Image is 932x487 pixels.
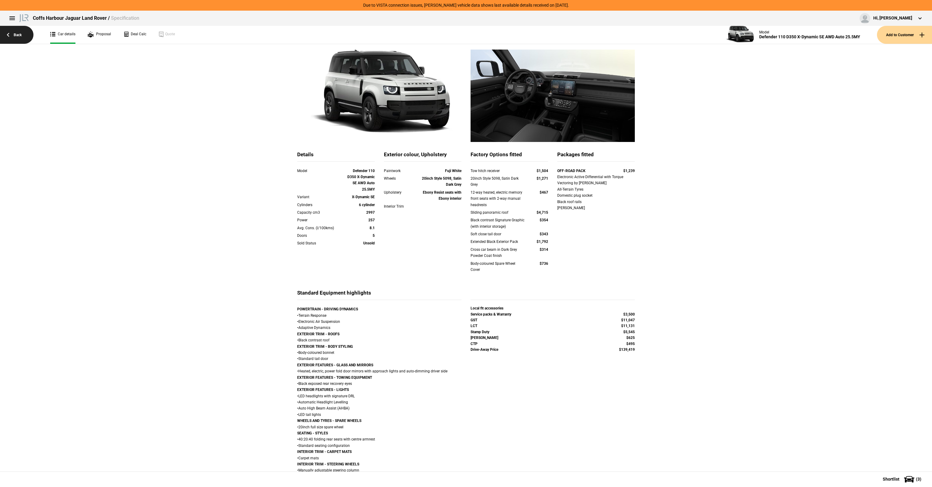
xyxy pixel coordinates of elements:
[347,169,375,192] strong: Defender 110 D350 X-Dynamic SE AWD Auto 25.5MY
[384,151,461,162] div: Exterior colour, Upholstery
[297,363,373,367] strong: EXTERIOR FEATURES - GLASS AND MIRRORS
[540,261,548,266] strong: $736
[471,347,498,352] strong: Drive-Away Price
[384,168,415,174] div: Paintwork
[384,203,415,209] div: Interior Trim
[297,151,375,162] div: Details
[621,318,635,322] strong: $11,047
[873,15,912,21] div: Hi, [PERSON_NAME]
[623,330,635,334] strong: $5,545
[471,247,525,259] div: Cross car beam in Dark Grey Powder Coat finish
[626,336,635,340] strong: $625
[557,169,586,173] strong: OFF-ROAD PACK
[471,261,525,273] div: Body-coloured Spare Wheel Cover
[297,307,358,311] strong: POWERTRAIN - DRIVING DYNAMICS
[471,306,503,310] strong: Local fit accessories
[359,203,375,207] strong: 6 cylinder
[619,347,635,352] strong: $139,419
[422,176,461,187] strong: 20inch Style 5098, Satin Dark Grey
[111,15,139,21] span: Specification
[123,26,146,44] a: Deal Calc
[916,477,921,481] span: ( 3 )
[297,168,344,174] div: Model
[623,312,635,316] strong: $3,500
[297,431,328,435] strong: SEATING - STYLES
[540,190,548,195] strong: $467
[297,225,344,231] div: Avg. Cons. (l/100kms)
[537,240,548,244] strong: $1,792
[759,34,860,40] div: Defender 110 D350 X-Dynamic SE AWD Auto 25.5MY
[626,342,635,346] strong: $495
[50,26,75,44] a: Car details
[883,477,899,481] span: Shortlist
[471,231,525,237] div: Soft close tail door
[423,190,461,201] strong: Ebony Resist seats with Ebony interior
[445,169,461,173] strong: Fuji White
[471,239,525,245] div: Extended Black Exterior Pack
[471,312,511,316] strong: Service packs & Warranty
[537,210,548,215] strong: $4,715
[471,168,525,174] div: Tow hitch receiver
[368,218,375,222] strong: 257
[471,151,548,162] div: Factory Options fitted
[297,209,344,216] div: Capacity cm3
[540,232,548,236] strong: $343
[297,450,352,454] strong: INTERIOR TRIM - CARPET MATS
[471,209,525,216] div: Sliding panoramic roof
[88,26,111,44] a: Proposal
[297,194,344,200] div: Variant
[373,233,375,238] strong: 5
[621,324,635,328] strong: $11,131
[471,342,478,346] strong: CTP
[537,169,548,173] strong: $1,504
[759,30,860,34] div: Model
[623,169,635,173] strong: $1,239
[557,151,635,162] div: Packages fitted
[471,217,525,230] div: Black contrast Signature Graphic (with interior storage)
[537,176,548,181] strong: $1,271
[297,375,372,380] strong: EXTERIOR FEATURES - TOWING EQUIPMENT
[297,217,344,223] div: Power
[384,189,415,195] div: Upholstery
[471,189,525,208] div: 12-way heated, electric memory front seats with 2-way manual headrests
[540,247,548,252] strong: $314
[297,388,349,392] strong: EXTERIOR FEATURES - LIGHTS
[297,332,339,336] strong: EXTERIOR TRIM - ROOFS
[297,289,461,300] div: Standard Equipment highlights
[471,324,477,328] strong: LCT
[33,15,139,22] div: Coffs Harbour Jaguar Land Rover /
[557,174,635,211] div: Electronic Active Differential with Torque Vectoring by [PERSON_NAME] All-Terrain Tyres Domestic ...
[297,344,353,349] strong: EXTERIOR TRIM - BODY STYLING
[471,175,525,188] div: 20inch Style 5098, Satin Dark Grey
[352,195,375,199] strong: X-Dynamic SE
[370,226,375,230] strong: 8.1
[297,419,361,423] strong: WHEELS AND TYRES - SPARE WHEELS
[877,26,932,44] button: Add to Customer
[471,330,489,334] strong: Stamp Duty
[540,218,548,222] strong: $354
[874,471,932,487] button: Shortlist(3)
[297,240,344,246] div: Sold Status
[297,202,344,208] div: Cylinders
[471,318,477,322] strong: GST
[384,175,415,181] div: Wheels
[366,210,375,215] strong: 2997
[363,241,375,245] strong: Unsold
[297,233,344,239] div: Doors
[471,336,498,340] strong: [PERSON_NAME]
[18,13,30,22] img: landrover.png
[297,462,359,466] strong: INTERIOR TRIM - STEERING WHEELS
